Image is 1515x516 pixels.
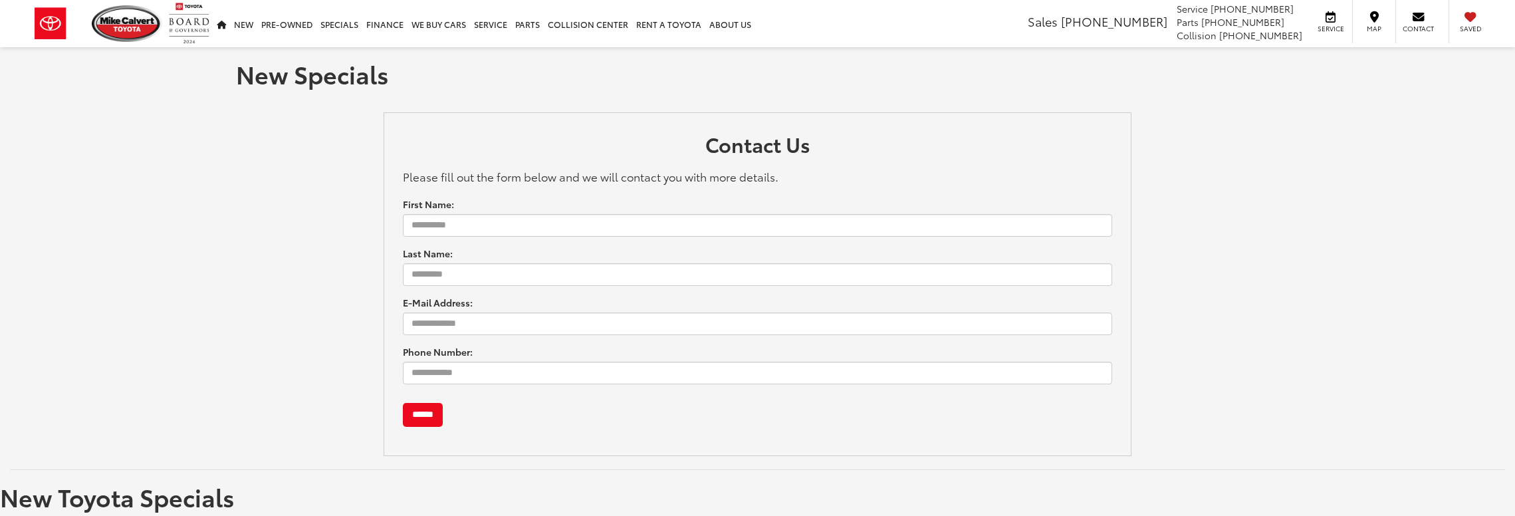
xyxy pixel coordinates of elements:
label: First Name: [403,197,454,211]
span: Saved [1456,24,1485,33]
label: E-Mail Address: [403,296,473,309]
span: Service [1177,2,1208,15]
span: [PHONE_NUMBER] [1201,15,1284,29]
img: Mike Calvert Toyota [92,5,162,42]
h1: New Specials [236,61,1280,87]
span: Service [1316,24,1345,33]
label: Last Name: [403,247,453,260]
span: Collision [1177,29,1217,42]
span: [PHONE_NUMBER] [1211,2,1294,15]
span: [PHONE_NUMBER] [1219,29,1302,42]
span: Map [1359,24,1389,33]
p: Please fill out the form below and we will contact you with more details. [403,168,1112,184]
span: Sales [1028,13,1058,30]
span: [PHONE_NUMBER] [1061,13,1167,30]
span: Contact [1403,24,1434,33]
label: Phone Number: [403,345,473,358]
span: Parts [1177,15,1199,29]
h2: Contact Us [403,133,1112,162]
